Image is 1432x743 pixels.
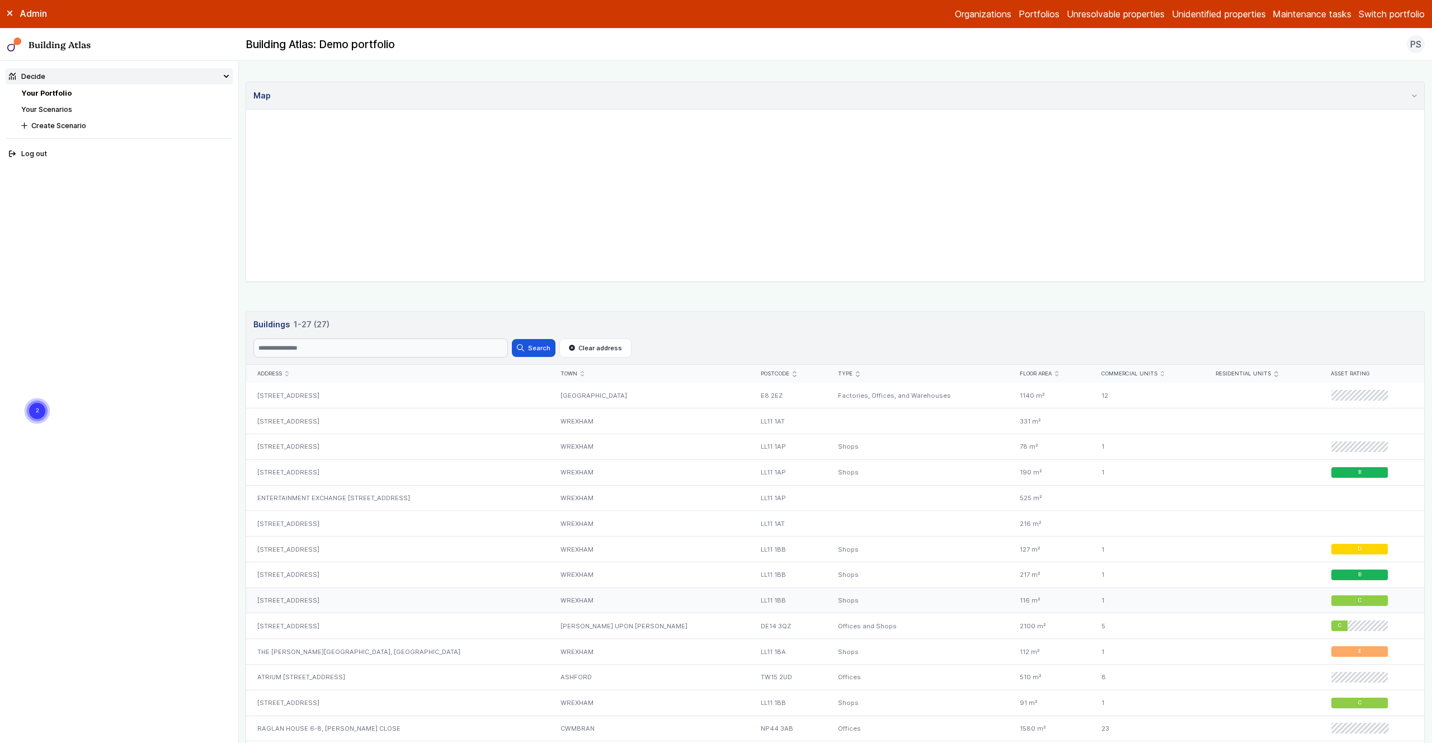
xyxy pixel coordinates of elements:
div: [STREET_ADDRESS] [246,537,549,562]
span: C [1358,597,1362,604]
div: 510 m² [1009,665,1090,690]
div: WREXHAM [549,537,750,562]
a: [STREET_ADDRESS]WREXHAMLL11 1BBShops217 m²1B [246,562,1424,587]
a: [STREET_ADDRESS][GEOGRAPHIC_DATA]E8 2EZFactories, Offices, and Warehouses1140 m²12 [246,383,1424,408]
a: [STREET_ADDRESS]WREXHAMLL11 1BBShops127 m²1D [246,537,1424,562]
div: LL11 1AT [750,511,827,537]
div: 12 [1090,383,1204,408]
a: RAGLAN HOUSE 6-8, [PERSON_NAME] CLOSECWMBRANNP44 3ABOffices1580 m²23 [246,716,1424,741]
button: Search [512,339,555,357]
a: ATRIUM [STREET_ADDRESS]ASHFORDTW15 2UDOffices510 m²8 [246,665,1424,690]
a: THE [PERSON_NAME][GEOGRAPHIC_DATA], [GEOGRAPHIC_DATA]WREXHAMLL11 1BAShops112 m²1E [246,639,1424,665]
div: 5 [1090,613,1204,639]
div: [STREET_ADDRESS] [246,434,549,460]
div: WREXHAM [549,587,750,613]
div: 1 [1090,690,1204,716]
div: 216 m² [1009,511,1090,537]
div: Town [560,370,739,378]
span: 1-27 (27) [294,318,329,331]
button: Clear address [559,338,632,358]
div: Floor area [1020,370,1080,378]
span: B [1358,469,1362,476]
a: ENTERTAINMENT EXCHANGE [STREET_ADDRESS]WREXHAMLL11 1AP525 m² [246,485,1424,511]
div: DE14 3QZ [750,613,827,639]
a: Maintenance tasks [1273,7,1351,21]
a: [STREET_ADDRESS]WREXHAMLL11 1BBShops116 m²1C [246,587,1424,613]
div: LL11 1BA [750,639,827,665]
div: 127 m² [1009,537,1090,562]
div: WREXHAM [549,434,750,460]
div: [STREET_ADDRESS] [246,383,549,408]
div: 525 m² [1009,485,1090,511]
div: ENTERTAINMENT EXCHANGE [STREET_ADDRESS] [246,485,549,511]
div: 1 [1090,459,1204,485]
div: 1140 m² [1009,383,1090,408]
div: 8 [1090,665,1204,690]
div: 78 m² [1009,434,1090,460]
div: LL11 1AP [750,459,827,485]
div: Decide [9,71,45,82]
h2: Building Atlas: Demo portfolio [246,37,395,52]
a: [STREET_ADDRESS]WREXHAMLL11 1AT216 m² [246,511,1424,537]
img: main-0bbd2752.svg [7,37,22,52]
div: 1 [1090,587,1204,613]
a: Unidentified properties [1172,7,1266,21]
div: Shops [827,562,1009,587]
div: LL11 1BB [750,690,827,716]
div: 190 m² [1009,459,1090,485]
a: [STREET_ADDRESS]WREXHAMLL11 1BBShops91 m²1C [246,690,1424,716]
a: Unresolvable properties [1067,7,1165,21]
div: 1 [1090,562,1204,587]
div: Shops [827,434,1009,460]
div: Residential units [1216,370,1307,378]
div: 2100 m² [1009,613,1090,639]
span: E [1358,648,1362,655]
div: 1 [1090,434,1204,460]
div: 23 [1090,716,1204,741]
div: WREXHAM [549,562,750,587]
div: ASHFORD [549,665,750,690]
div: 91 m² [1009,690,1090,716]
div: 1580 m² [1009,716,1090,741]
span: C [1337,622,1341,629]
div: CWMBRAN [549,716,750,741]
div: [STREET_ADDRESS] [246,459,549,485]
span: B [1358,571,1362,579]
div: [STREET_ADDRESS] [246,511,549,537]
div: WREXHAM [549,639,750,665]
div: E8 2EZ [750,383,827,408]
a: Your Scenarios [21,105,72,114]
div: Shops [827,459,1009,485]
div: 112 m² [1009,639,1090,665]
div: WREXHAM [549,408,750,434]
summary: Decide [6,68,233,84]
div: Offices [827,716,1009,741]
div: LL11 1BB [750,587,827,613]
button: PS [1407,35,1425,53]
div: Address [257,370,539,378]
div: [STREET_ADDRESS] [246,562,549,587]
div: 331 m² [1009,408,1090,434]
a: [STREET_ADDRESS]WREXHAMLL11 1APShops190 m²1B [246,459,1424,485]
div: 116 m² [1009,587,1090,613]
div: Postcode [761,370,817,378]
h3: Buildings [253,318,1417,331]
div: LL11 1AP [750,485,827,511]
div: Asset rating [1331,370,1414,378]
div: Shops [827,690,1009,716]
a: Portfolios [1019,7,1059,21]
div: Shops [827,537,1009,562]
button: Log out [6,146,233,162]
div: ATRIUM [STREET_ADDRESS] [246,665,549,690]
div: 1 [1090,537,1204,562]
a: Organizations [955,7,1011,21]
div: WREXHAM [549,485,750,511]
div: Factories, Offices, and Warehouses [827,383,1009,408]
button: Switch portfolio [1359,7,1425,21]
div: WREXHAM [549,690,750,716]
a: [STREET_ADDRESS]WREXHAMLL11 1AT331 m² [246,408,1424,434]
div: LL11 1AT [750,408,827,434]
div: [STREET_ADDRESS] [246,408,549,434]
div: RAGLAN HOUSE 6-8, [PERSON_NAME] CLOSE [246,716,549,741]
div: [GEOGRAPHIC_DATA] [549,383,750,408]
